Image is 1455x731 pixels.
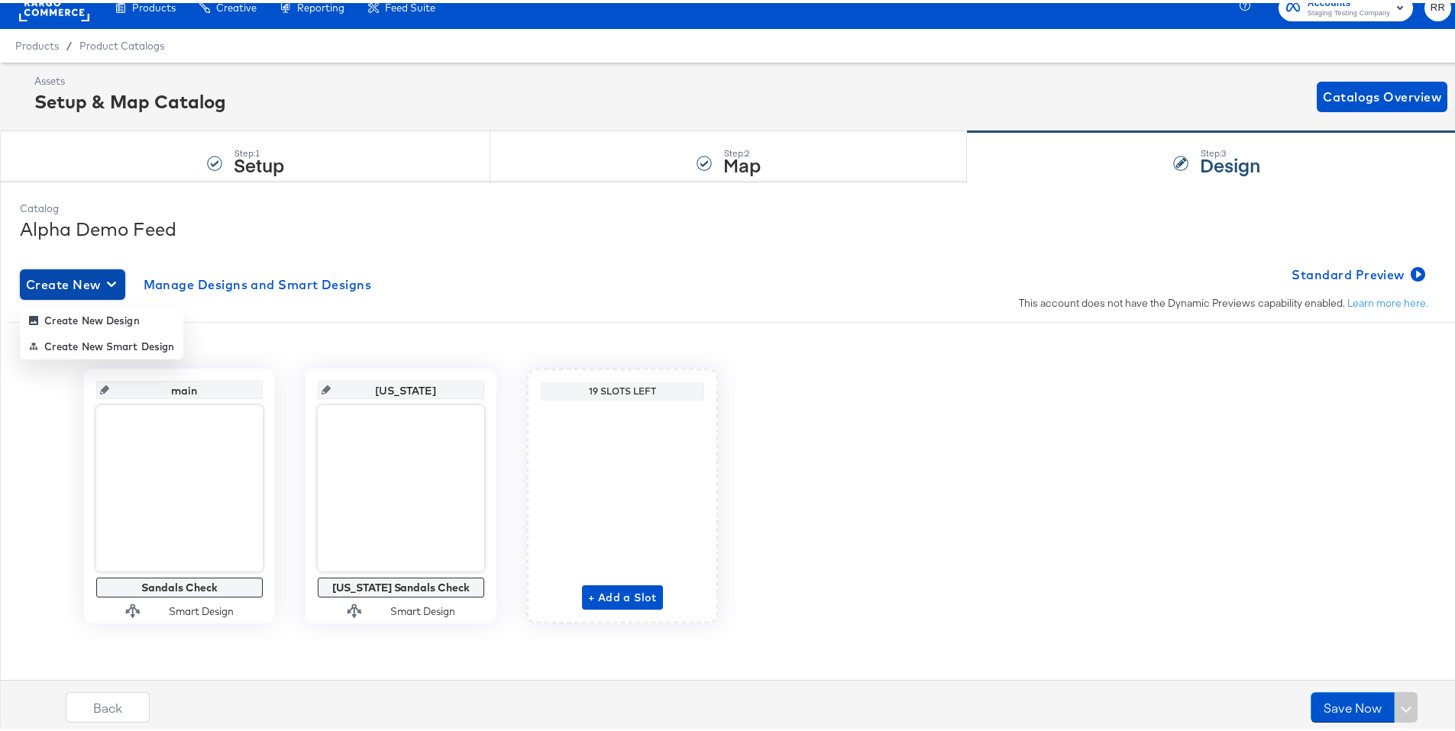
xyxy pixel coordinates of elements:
strong: Map [723,149,761,174]
strong: Setup [234,149,284,174]
div: Smart Design [169,601,234,616]
div: Assets [34,71,226,85]
a: Learn more here. [1347,293,1428,307]
span: + Add a Slot [588,585,657,604]
span: / [59,37,79,49]
div: Catalog [20,198,1447,213]
div: Setup & Map Catalog [34,85,226,111]
div: Sandals Check [100,578,259,591]
a: Product Catalogs [79,37,164,49]
button: Catalogs Overview [1317,79,1447,109]
div: [US_STATE] Sandals Check [322,578,480,591]
button: Save Now [1311,689,1395,720]
div: 19 Slots Left [545,382,700,394]
button: Back [66,689,150,720]
button: Standard Preview [1285,256,1428,287]
div: Step: 1 [234,145,284,156]
span: Catalogs Overview [1323,83,1441,105]
span: This account does not have the Dynamic Previews capability enabled. [1019,293,1428,308]
span: Manage Designs and Smart Designs [144,271,372,292]
span: Create New [26,271,119,292]
div: Smart Design [390,601,455,616]
div: Alpha Demo Feed [20,213,1447,239]
div: Step: 3 [1200,145,1260,156]
strong: Design [1200,149,1260,174]
button: Manage Designs and Smart Designs [137,266,378,297]
button: + Add a Slot [582,582,663,607]
div: Create New Smart Design [29,337,174,349]
div: Create New Design [29,311,140,324]
button: Create New [20,266,125,297]
span: Products [15,37,59,49]
div: Step: 2 [723,145,761,156]
span: Staging Testing Company [1308,5,1390,17]
span: Standard Preview [1292,261,1422,282]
